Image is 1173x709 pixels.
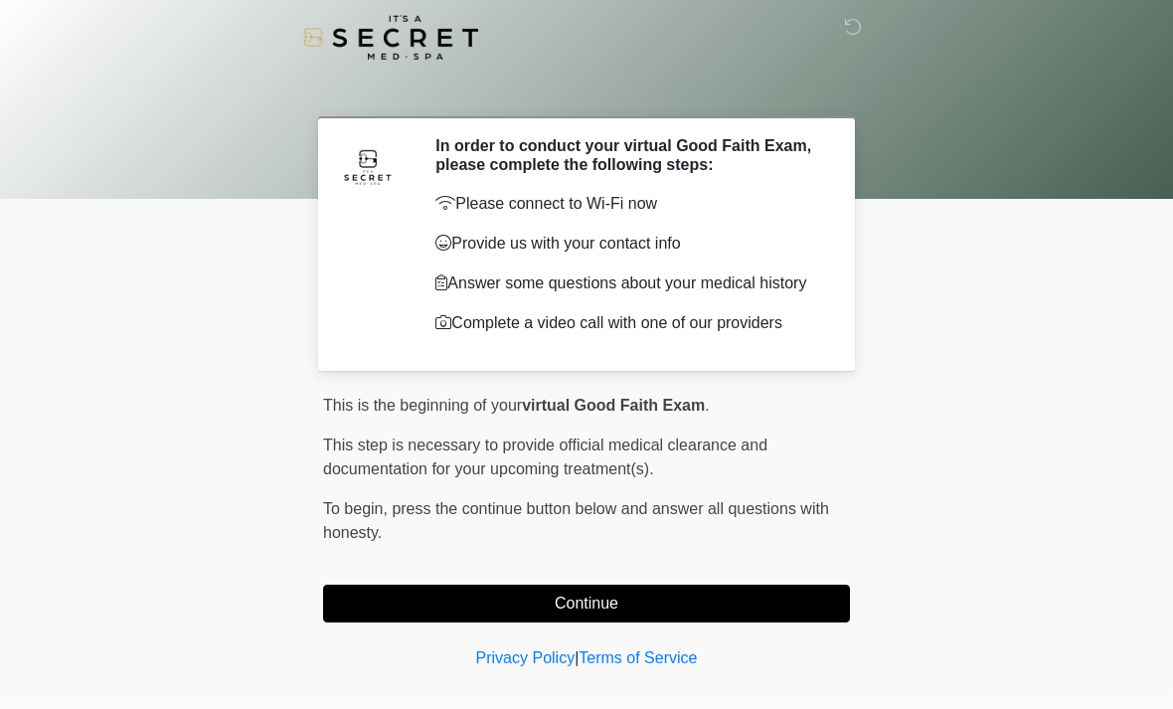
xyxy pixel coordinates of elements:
p: Provide us with your contact info [435,232,820,256]
img: Agent Avatar [338,136,398,196]
span: press the continue button below and answer all questions with honesty. [323,500,829,541]
img: It's A Secret Med Spa Logo [303,15,478,60]
p: Please connect to Wi-Fi now [435,192,820,216]
p: Complete a video call with one of our providers [435,311,820,335]
span: . [705,397,709,414]
span: To begin, [323,500,392,517]
h1: ‎ ‎ [308,72,865,108]
a: Privacy Policy [476,649,576,666]
span: This is the beginning of your [323,397,522,414]
p: Answer some questions about your medical history [435,271,820,295]
button: Continue [323,585,850,622]
span: This step is necessary to provide official medical clearance and documentation for your upcoming ... [323,437,767,477]
a: Terms of Service [579,649,697,666]
strong: virtual Good Faith Exam [522,397,705,414]
a: | [575,649,579,666]
h2: In order to conduct your virtual Good Faith Exam, please complete the following steps: [435,136,820,174]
